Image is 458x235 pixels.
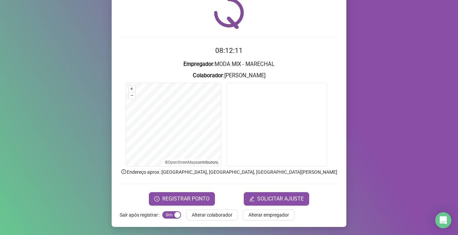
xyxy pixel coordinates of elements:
[435,212,451,228] div: Open Intercom Messenger
[121,169,127,175] span: info-circle
[149,192,215,206] button: REGISTRAR PONTO
[186,210,238,220] button: Alterar colaborador
[249,196,254,202] span: edit
[162,195,210,203] span: REGISTRAR PONTO
[257,195,304,203] span: SOLICITAR AJUSTE
[243,210,294,220] button: Alterar empregador
[120,60,338,69] h3: : MODA MIX - MARECHAL
[183,61,213,67] strong: Empregador
[129,92,135,99] button: –
[192,211,232,219] span: Alterar colaborador
[244,192,309,206] button: editSOLICITAR AJUSTE
[165,160,219,165] li: © contributors.
[120,168,338,176] p: Endereço aprox. : [GEOGRAPHIC_DATA], [GEOGRAPHIC_DATA], [GEOGRAPHIC_DATA][PERSON_NAME]
[193,72,223,79] strong: Colaborador
[215,47,243,55] time: 08:12:11
[168,160,196,165] a: OpenStreetMap
[154,196,160,202] span: clock-circle
[248,211,289,219] span: Alterar empregador
[129,86,135,92] button: +
[120,71,338,80] h3: : [PERSON_NAME]
[120,210,162,220] label: Sair após registrar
